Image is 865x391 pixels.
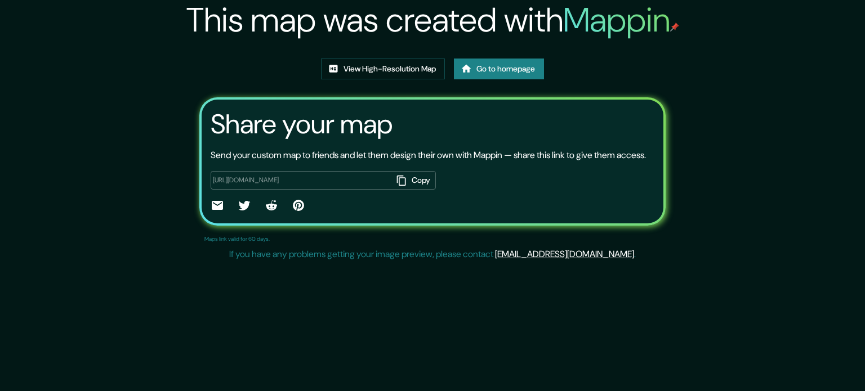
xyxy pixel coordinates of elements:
img: mappin-pin [670,23,679,32]
a: [EMAIL_ADDRESS][DOMAIN_NAME] [495,248,634,260]
p: Send your custom map to friends and let them design their own with Mappin — share this link to gi... [211,149,646,162]
button: Copy [392,171,436,190]
a: Go to homepage [454,59,544,79]
iframe: Help widget launcher [765,347,853,379]
a: View High-Resolution Map [321,59,445,79]
p: Maps link valid for 60 days. [204,235,270,243]
p: If you have any problems getting your image preview, please contact . [229,248,636,261]
h3: Share your map [211,109,393,140]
